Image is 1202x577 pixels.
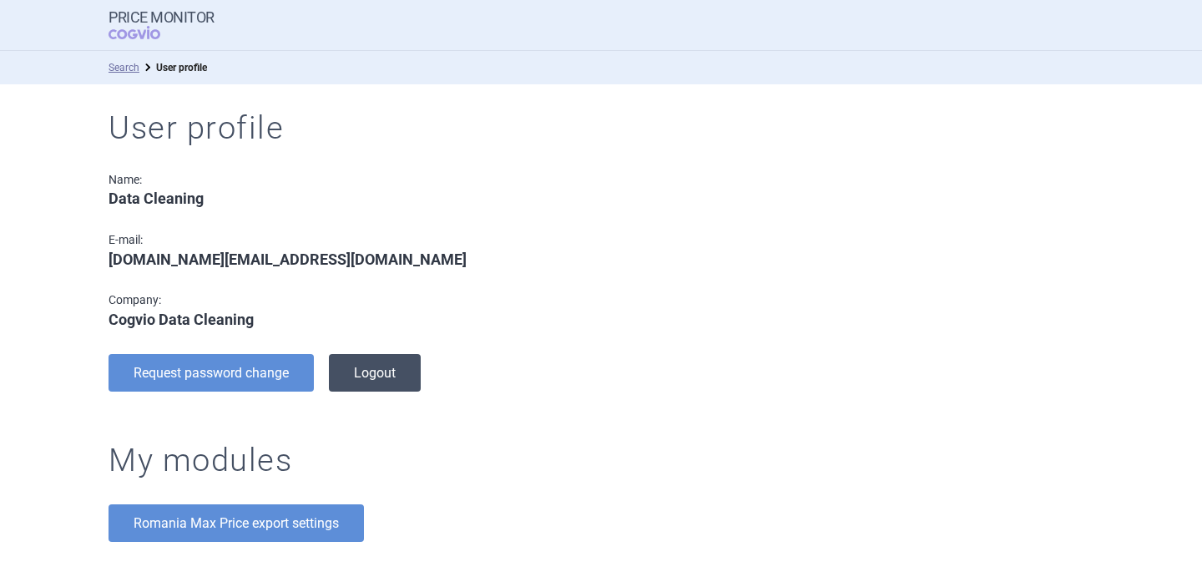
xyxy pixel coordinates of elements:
[109,190,503,208] div: Data Cleaning
[109,109,1093,148] h1: User profile
[109,251,503,269] div: [DOMAIN_NAME][EMAIL_ADDRESS][DOMAIN_NAME]
[109,9,215,41] a: Price MonitorCOGVIO
[109,293,503,307] div: Company:
[109,173,503,187] div: Name:
[109,59,139,76] li: Search
[109,62,139,73] a: Search
[109,504,364,542] a: Romania Max Price export settings
[109,311,503,329] div: Cogvio Data Cleaning
[109,9,215,26] strong: Price Monitor
[109,354,314,392] button: Request password change
[109,442,1093,480] h1: My modules
[329,354,421,392] button: Logout
[109,233,503,247] div: E-mail:
[156,62,207,73] strong: User profile
[109,26,184,39] span: COGVIO
[139,59,207,76] li: User profile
